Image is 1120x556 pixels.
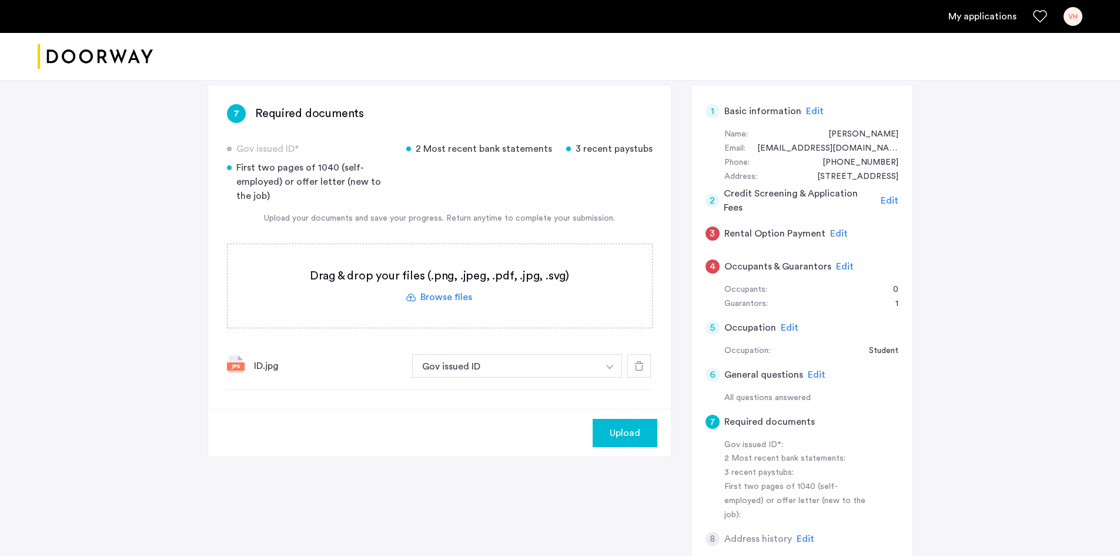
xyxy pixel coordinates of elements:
div: Occupants: [724,283,767,297]
button: button [598,354,622,378]
span: Edit [808,370,825,379]
div: VH [1064,7,1082,26]
div: Email: [724,142,745,156]
div: First two pages of 1040 (self-employed) or offer letter (new to the job): [724,480,872,522]
div: v.huynh0917@gmail.com [745,142,898,156]
div: 3 [706,227,720,241]
h5: Basic information [724,104,801,118]
div: Name: [724,128,748,142]
span: Edit [781,323,798,332]
h5: Occupation [724,321,776,335]
div: 2 Most recent bank statements [406,142,552,156]
div: 2 Most recent bank statements: [724,452,872,466]
div: Phone: [724,156,750,170]
h5: Occupants & Guarantors [724,259,831,274]
img: file [227,355,245,373]
div: 3 recent paystubs [566,142,653,156]
button: button [593,419,657,447]
img: arrow [606,365,613,369]
div: All questions answered [724,391,898,405]
span: Edit [836,262,854,271]
button: button [412,354,599,378]
div: 4 [706,259,720,274]
span: Edit [881,196,898,205]
h5: Address history [724,532,792,546]
div: 1368 Pacific Street, #3 [805,170,898,184]
div: Address: [724,170,757,184]
div: Upload your documents and save your progress. Return anytime to complete your submission. [227,212,653,225]
span: Edit [830,229,848,238]
div: Gov issued ID* [227,142,392,156]
h5: Required documents [724,415,815,429]
div: First two pages of 1040 (self-employed) or offer letter (new to the job) [227,161,392,203]
div: 8 [706,532,720,546]
div: 7 [227,104,246,123]
div: 7 [706,415,720,429]
div: Occupation: [724,344,770,358]
div: Vanessa Huynh [817,128,898,142]
div: 6 [706,368,720,382]
img: logo [38,35,153,79]
div: ID.jpg [254,359,403,373]
h5: General questions [724,368,803,382]
div: Gov issued ID*: [724,438,872,452]
h5: Credit Screening & Application Fees [724,187,876,215]
h5: Rental Option Payment [724,227,825,241]
span: Upload [610,426,640,440]
div: 1 [884,297,898,311]
a: My application [948,9,1017,24]
div: 5 [706,321,720,335]
div: 3 recent paystubs: [724,466,872,480]
div: Guarantors: [724,297,768,311]
div: Student [857,344,898,358]
span: Edit [797,534,814,544]
div: 0 [881,283,898,297]
span: Edit [806,106,824,116]
a: Favorites [1033,9,1047,24]
div: +12035034119 [811,156,898,170]
div: 1 [706,104,720,118]
a: Cazamio logo [38,35,153,79]
div: 2 [706,194,720,208]
h3: Required documents [255,105,364,122]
